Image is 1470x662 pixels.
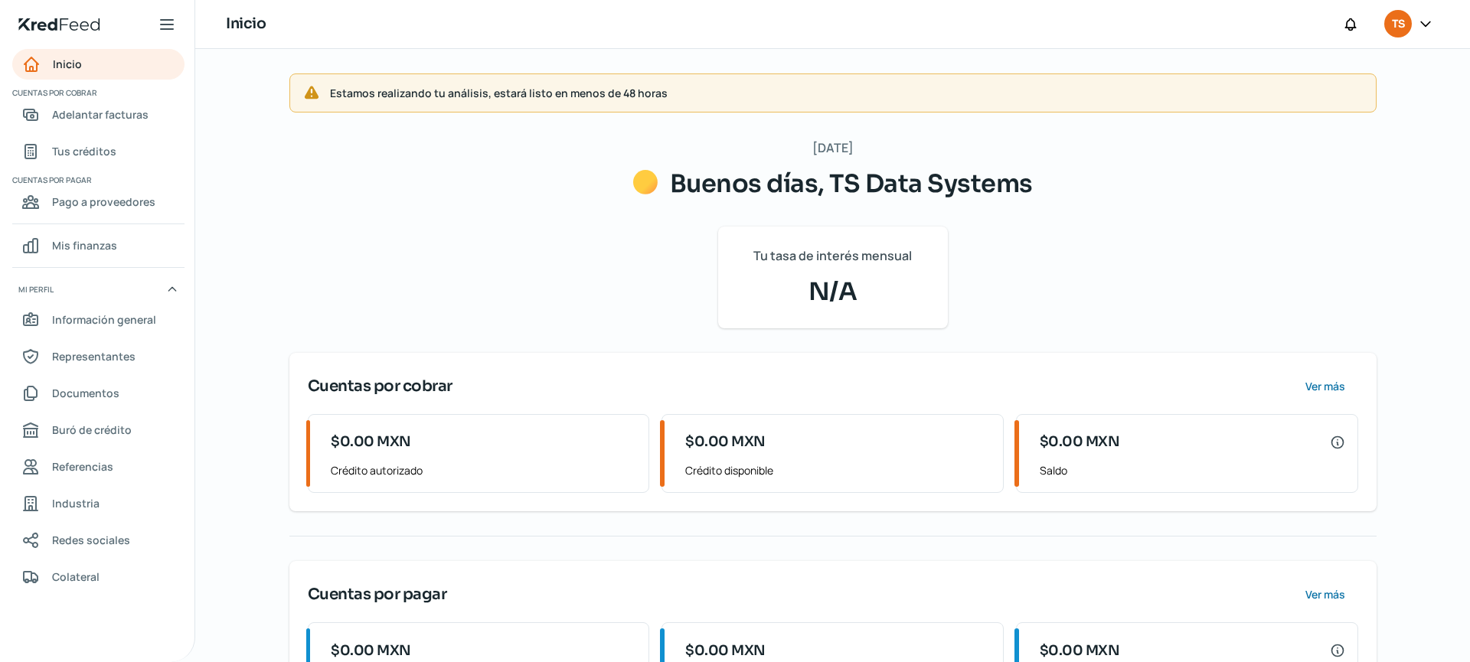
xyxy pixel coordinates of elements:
span: Tus créditos [52,142,116,161]
span: Cuentas por cobrar [12,86,182,99]
span: [DATE] [812,137,854,159]
h1: Inicio [226,13,266,35]
a: Inicio [12,49,185,80]
span: Mis finanzas [52,236,117,255]
span: N/A [737,273,929,310]
span: Inicio [53,54,82,73]
span: Redes sociales [52,530,130,549]
a: Industria [12,488,185,519]
span: $0.00 MXN [331,641,411,661]
span: Buró de crédito [52,420,132,439]
a: Tus créditos [12,136,185,167]
span: Cuentas por pagar [12,173,182,187]
span: Cuentas por pagar [308,583,447,606]
span: Buenos días, TS Data Systems [670,168,1033,199]
span: Adelantar facturas [52,105,149,124]
span: Cuentas por cobrar [308,375,452,398]
span: $0.00 MXN [1040,432,1120,452]
a: Adelantar facturas [12,99,185,130]
a: Buró de crédito [12,415,185,445]
span: Crédito disponible [685,461,991,480]
span: Pago a proveedores [52,192,155,211]
span: TS [1392,15,1404,34]
span: Industria [52,494,100,513]
a: Representantes [12,341,185,372]
span: Documentos [52,383,119,403]
a: Información general [12,305,185,335]
span: Referencias [52,457,113,476]
a: Redes sociales [12,525,185,556]
span: $0.00 MXN [685,641,766,661]
span: Saldo [1040,461,1345,480]
span: Estamos realizando tu análisis, estará listo en menos de 48 horas [330,83,1364,103]
span: $0.00 MXN [685,432,766,452]
span: $0.00 MXN [1040,641,1120,661]
span: Tu tasa de interés mensual [753,245,912,267]
a: Documentos [12,378,185,409]
span: Colateral [52,567,100,586]
a: Pago a proveedores [12,187,185,217]
span: $0.00 MXN [331,432,411,452]
a: Colateral [12,562,185,592]
span: Crédito autorizado [331,461,636,480]
a: Referencias [12,452,185,482]
span: Ver más [1305,589,1345,600]
button: Ver más [1293,579,1358,610]
span: Mi perfil [18,282,54,296]
img: Saludos [633,170,658,194]
a: Mis finanzas [12,230,185,261]
span: Representantes [52,347,136,366]
span: Ver más [1305,381,1345,392]
span: Información general [52,310,156,329]
button: Ver más [1293,371,1358,402]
